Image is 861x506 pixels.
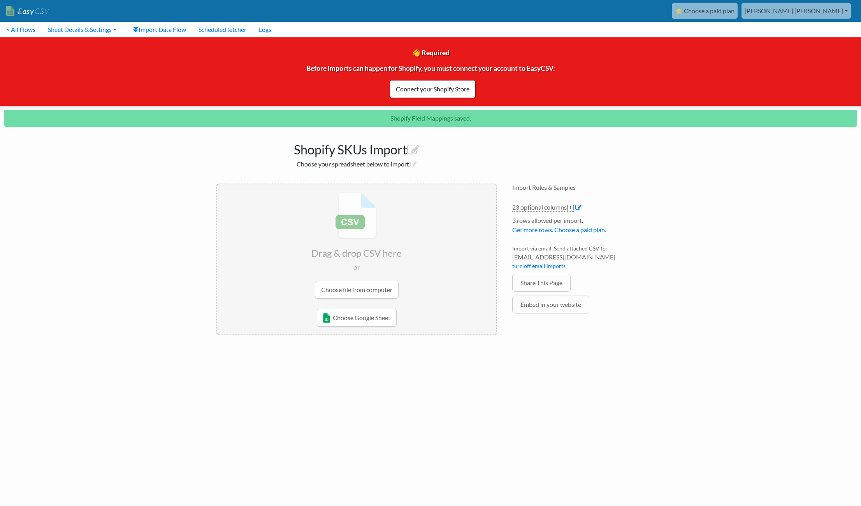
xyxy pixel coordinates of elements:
a: Get more rows. Choose a paid plan. [512,226,606,233]
a: [PERSON_NAME].[PERSON_NAME] [742,3,851,19]
iframe: chat widget [828,475,853,498]
h2: Choose your spreadsheet below to import. [216,160,497,168]
h4: Import Rules & Samples [512,184,645,191]
h1: Shopify SKUs Import [216,138,497,157]
a: Logs [253,22,278,37]
a: turn off email imports [512,263,566,269]
a: Scheduled fetcher [192,22,253,37]
a: Import Data Flow [127,22,192,37]
li: 3 rows allowed per import. [512,216,645,238]
li: Import via email. Send attached CSV to: [512,244,645,274]
span: [EMAIL_ADDRESS][DOMAIN_NAME] [512,252,645,262]
span: [+] [567,203,574,211]
a: Share This Page [512,274,571,292]
span: 👋 Required Before imports can happen for Shopify, you must connect your account to EasyCSV: [306,49,555,91]
a: EasyCSV [6,3,49,19]
a: Choose Google Sheet [317,309,397,327]
a: Sheet Details & Settings [42,22,123,37]
p: Shopify Field Mappings saved. [4,110,857,127]
span: CSV [34,6,49,16]
a: Embed in your website [512,296,589,313]
a: Connect your Shopify Store [390,80,476,98]
a: 23 optional columns[+] [512,203,574,212]
a: ⭐ Choose a paid plan [672,3,738,19]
